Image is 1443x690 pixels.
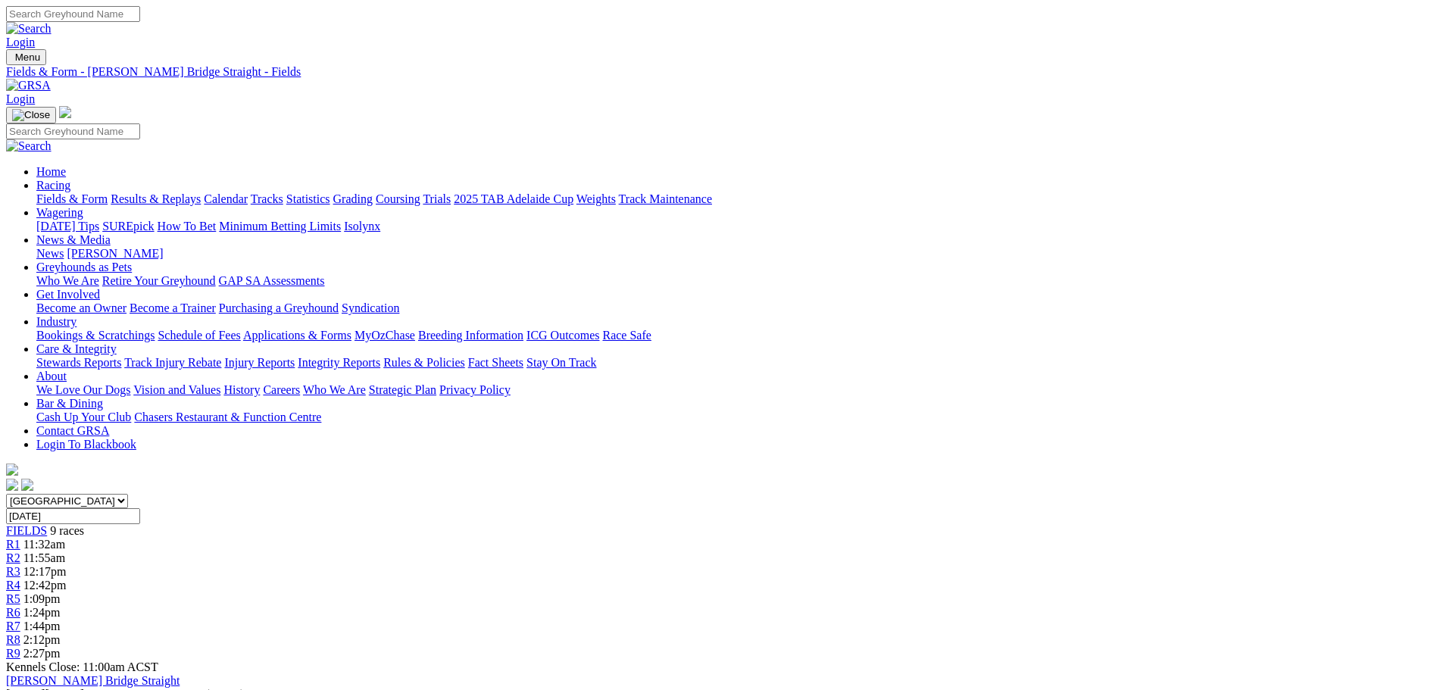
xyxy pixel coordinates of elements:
a: SUREpick [102,220,154,233]
img: Search [6,139,52,153]
a: About [36,370,67,382]
a: We Love Our Dogs [36,383,130,396]
a: 2025 TAB Adelaide Cup [454,192,573,205]
a: R3 [6,565,20,578]
img: Close [12,109,50,121]
button: Toggle navigation [6,107,56,123]
a: Vision and Values [133,383,220,396]
div: Industry [36,329,1437,342]
a: Careers [263,383,300,396]
a: News [36,247,64,260]
a: Get Involved [36,288,100,301]
a: R1 [6,538,20,551]
a: Breeding Information [418,329,523,342]
input: Search [6,6,140,22]
a: Fields & Form [36,192,108,205]
div: Greyhounds as Pets [36,274,1437,288]
a: Purchasing a Greyhound [219,301,339,314]
div: Get Involved [36,301,1437,315]
a: Statistics [286,192,330,205]
a: Who We Are [303,383,366,396]
a: Bookings & Scratchings [36,329,155,342]
a: Track Injury Rebate [124,356,221,369]
a: R5 [6,592,20,605]
a: ICG Outcomes [526,329,599,342]
a: Rules & Policies [383,356,465,369]
div: Racing [36,192,1437,206]
a: Login [6,92,35,105]
a: Stay On Track [526,356,596,369]
a: Industry [36,315,77,328]
a: Home [36,165,66,178]
a: Isolynx [344,220,380,233]
a: How To Bet [158,220,217,233]
a: Wagering [36,206,83,219]
a: Coursing [376,192,420,205]
span: 2:27pm [23,647,61,660]
a: History [223,383,260,396]
a: Minimum Betting Limits [219,220,341,233]
input: Select date [6,508,140,524]
a: Contact GRSA [36,424,109,437]
a: Login To Blackbook [36,438,136,451]
a: Syndication [342,301,399,314]
a: Stewards Reports [36,356,121,369]
a: R8 [6,633,20,646]
a: FIELDS [6,524,47,537]
span: 12:17pm [23,565,67,578]
a: R6 [6,606,20,619]
a: Strategic Plan [369,383,436,396]
img: Search [6,22,52,36]
img: facebook.svg [6,479,18,491]
img: twitter.svg [21,479,33,491]
a: Fact Sheets [468,356,523,369]
a: Applications & Forms [243,329,351,342]
input: Search [6,123,140,139]
a: Tracks [251,192,283,205]
a: R2 [6,551,20,564]
a: Trials [423,192,451,205]
a: [DATE] Tips [36,220,99,233]
a: Results & Replays [111,192,201,205]
span: 1:44pm [23,620,61,632]
span: 1:09pm [23,592,61,605]
span: 12:42pm [23,579,67,592]
span: R4 [6,579,20,592]
a: R9 [6,647,20,660]
a: [PERSON_NAME] Bridge Straight [6,674,180,687]
a: Schedule of Fees [158,329,240,342]
a: News & Media [36,233,111,246]
a: GAP SA Assessments [219,274,325,287]
a: Chasers Restaurant & Function Centre [134,411,321,423]
a: Become an Owner [36,301,126,314]
div: Bar & Dining [36,411,1437,424]
a: Greyhounds as Pets [36,261,132,273]
a: Integrity Reports [298,356,380,369]
div: Care & Integrity [36,356,1437,370]
div: News & Media [36,247,1437,261]
a: Racing [36,179,70,192]
img: GRSA [6,79,51,92]
a: Fields & Form - [PERSON_NAME] Bridge Straight - Fields [6,65,1437,79]
div: Wagering [36,220,1437,233]
a: Retire Your Greyhound [102,274,216,287]
a: [PERSON_NAME] [67,247,163,260]
a: Calendar [204,192,248,205]
img: logo-grsa-white.png [59,106,71,118]
a: Grading [333,192,373,205]
button: Toggle navigation [6,49,46,65]
span: Kennels Close: 11:00am ACST [6,660,158,673]
span: Menu [15,52,40,63]
a: Become a Trainer [130,301,216,314]
a: Weights [576,192,616,205]
span: 2:12pm [23,633,61,646]
a: Privacy Policy [439,383,511,396]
